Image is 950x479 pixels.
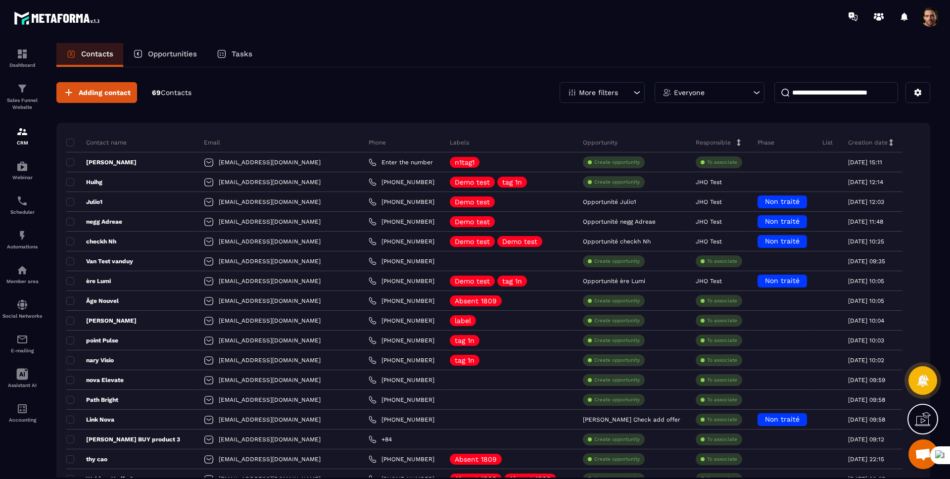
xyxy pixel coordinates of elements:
[2,209,42,215] p: Scheduler
[594,317,640,324] p: Create opportunity
[2,291,42,326] a: social-networksocial-networkSocial Networks
[707,337,737,344] p: To associate
[594,258,640,265] p: Create opportunity
[583,238,651,245] p: Opportunité checkh Nh
[848,198,884,205] p: [DATE] 12:03
[66,376,124,384] p: nova Elevate
[66,396,118,404] p: Path Bright
[696,218,722,225] p: JHO Test
[16,83,28,95] img: formation
[369,435,392,443] a: +84
[16,264,28,276] img: automations
[369,376,434,384] a: [PHONE_NUMBER]
[369,416,434,424] a: [PHONE_NUMBER]
[66,277,111,285] p: ère Lumi
[502,278,522,285] p: tag 1n
[707,456,737,463] p: To associate
[369,297,434,305] a: [PHONE_NUMBER]
[369,356,434,364] a: [PHONE_NUMBER]
[696,238,722,245] p: JHO Test
[594,456,640,463] p: Create opportunity
[16,230,28,241] img: automations
[579,89,618,96] p: More filters
[765,415,800,423] span: Non traité
[369,336,434,344] a: [PHONE_NUMBER]
[2,383,42,388] p: Assistant AI
[594,436,640,443] p: Create opportunity
[16,48,28,60] img: formation
[148,49,197,58] p: Opportunities
[455,179,490,186] p: Demo test
[66,336,118,344] p: point Pulse
[455,357,475,364] p: tag 1n
[16,334,28,345] img: email
[369,455,434,463] a: [PHONE_NUMBER]
[369,396,434,404] a: [PHONE_NUMBER]
[2,41,42,75] a: formationformationDashboard
[161,89,191,96] span: Contacts
[908,439,938,469] div: Mở cuộc trò chuyện
[848,218,883,225] p: [DATE] 11:48
[583,218,656,225] p: Opportunité negg Adreae
[16,126,28,138] img: formation
[66,416,114,424] p: Link Nova
[765,197,800,205] span: Non traité
[848,297,884,304] p: [DATE] 10:05
[707,258,737,265] p: To associate
[369,198,434,206] a: [PHONE_NUMBER]
[594,297,640,304] p: Create opportunity
[2,348,42,353] p: E-mailing
[583,278,645,285] p: Opportunité ère Lumi
[16,299,28,311] img: social-network
[707,436,737,443] p: To associate
[696,198,722,205] p: JHO Test
[455,337,475,344] p: tag 1n
[2,118,42,153] a: formationformationCRM
[204,139,220,146] p: Email
[594,377,640,383] p: Create opportunity
[674,89,705,96] p: Everyone
[455,198,490,205] p: Demo test
[66,238,116,245] p: checkh Nh
[369,317,434,325] a: [PHONE_NUMBER]
[583,139,617,146] p: Opportunity
[2,75,42,118] a: formationformationSales Funnel Website
[66,139,127,146] p: Contact name
[848,139,888,146] p: Creation date
[502,179,522,186] p: tag 1n
[696,278,722,285] p: JHO Test
[848,436,884,443] p: [DATE] 09:12
[848,278,884,285] p: [DATE] 10:05
[707,357,737,364] p: To associate
[369,257,434,265] a: [PHONE_NUMBER]
[455,159,475,166] p: n1tag1
[822,139,833,146] p: List
[152,88,191,97] p: 69
[2,188,42,222] a: schedulerschedulerScheduler
[369,218,434,226] a: [PHONE_NUMBER]
[848,396,885,403] p: [DATE] 09:58
[123,43,207,67] a: Opportunities
[2,153,42,188] a: automationsautomationsWebinar
[848,179,883,186] p: [DATE] 12:14
[848,317,884,324] p: [DATE] 10:04
[707,377,737,383] p: To associate
[66,455,107,463] p: thy cao
[583,416,680,423] p: [PERSON_NAME] Check add offer
[765,277,800,285] span: Non traité
[455,317,471,324] p: label
[2,175,42,180] p: Webinar
[2,361,42,395] a: Assistant AI
[848,337,884,344] p: [DATE] 10:03
[16,160,28,172] img: automations
[2,257,42,291] a: automationsautomationsMember area
[455,218,490,225] p: Demo test
[2,97,42,111] p: Sales Funnel Website
[369,178,434,186] a: [PHONE_NUMBER]
[848,456,884,463] p: [DATE] 22:15
[696,139,731,146] p: Responsible
[2,326,42,361] a: emailemailE-mailing
[66,317,137,325] p: [PERSON_NAME]
[16,195,28,207] img: scheduler
[707,416,737,423] p: To associate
